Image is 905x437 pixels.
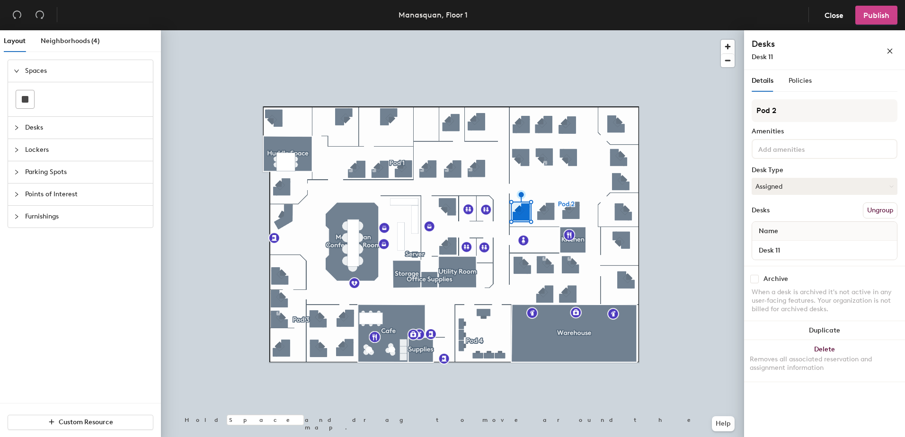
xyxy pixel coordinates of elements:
div: Desk Type [752,166,897,174]
div: Archive [763,275,788,283]
button: Ungroup [863,202,897,218]
span: collapsed [14,169,19,175]
button: Help [712,416,735,431]
span: collapsed [14,214,19,219]
span: Layout [4,37,26,45]
input: Unnamed desk [754,244,895,257]
span: collapsed [14,125,19,131]
button: Custom Resource [8,415,153,430]
span: Desk 11 [752,53,773,61]
div: Removes all associated reservation and assignment information [750,355,899,372]
button: Assigned [752,178,897,195]
button: Publish [855,6,897,25]
span: Name [754,223,783,240]
span: Furnishings [25,206,147,227]
span: Desks [25,117,147,139]
div: Manasquan, Floor 1 [399,9,468,21]
span: Publish [863,11,889,20]
button: Redo (⌘ + ⇧ + Z) [30,6,49,25]
span: collapsed [14,147,19,153]
span: Close [825,11,843,20]
span: Parking Spots [25,161,147,183]
button: Duplicate [744,321,905,340]
span: expanded [14,68,19,74]
input: Add amenities [756,143,842,154]
span: Neighborhoods (4) [41,37,100,45]
span: Details [752,77,773,85]
span: Lockers [25,139,147,161]
div: When a desk is archived it's not active in any user-facing features. Your organization is not bil... [752,288,897,314]
h4: Desks [752,38,856,50]
button: Close [816,6,852,25]
button: DeleteRemoves all associated reservation and assignment information [744,340,905,382]
div: Desks [752,207,770,214]
span: close [887,48,893,54]
span: Custom Resource [59,418,113,426]
button: Undo (⌘ + Z) [8,6,27,25]
span: undo [12,10,22,19]
span: collapsed [14,192,19,197]
span: Policies [789,77,812,85]
div: Amenities [752,128,897,135]
span: Spaces [25,60,147,82]
span: Points of Interest [25,184,147,205]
